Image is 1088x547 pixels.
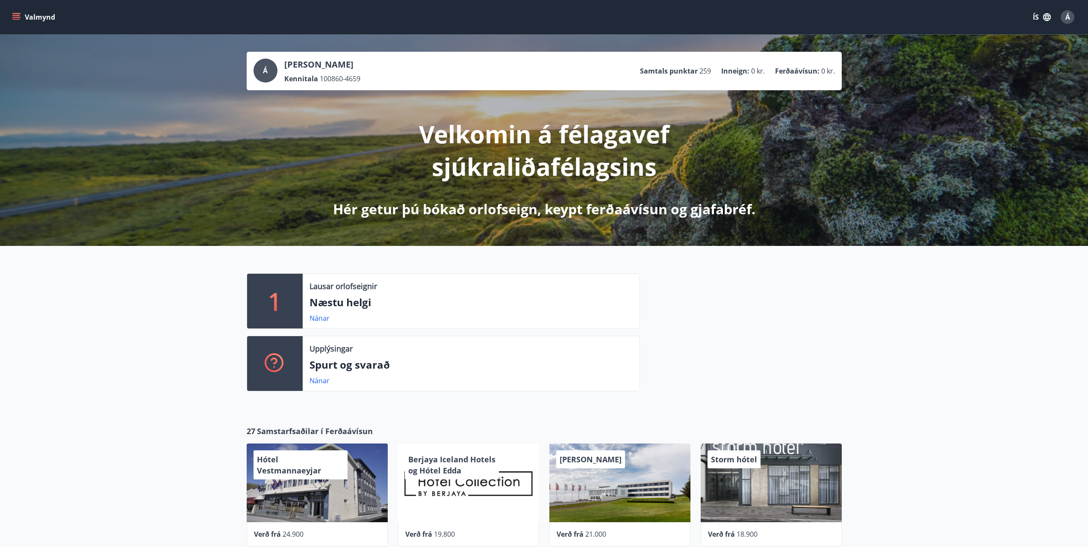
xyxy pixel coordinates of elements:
[711,454,757,464] span: Storm hótel
[257,426,373,437] span: Samstarfsaðilar í Ferðaávísun
[310,281,377,292] p: Lausar orlofseignir
[310,358,633,372] p: Spurt og svarað
[310,376,330,385] a: Nánar
[310,313,330,323] a: Nánar
[708,529,735,539] span: Verð frá
[585,529,606,539] span: 21.000
[775,66,820,76] p: Ferðaávísun :
[257,454,321,476] span: Hótel Vestmannaeyjar
[737,529,758,539] span: 18.900
[434,529,455,539] span: 19.800
[247,426,255,437] span: 27
[408,454,495,476] span: Berjaya Iceland Hotels og Hótel Edda
[320,74,360,83] span: 100860-4659
[283,529,304,539] span: 24.900
[263,66,268,75] span: Á
[310,343,353,354] p: Upplýsingar
[1065,12,1070,22] span: Á
[1028,9,1056,25] button: ÍS
[284,59,360,71] p: [PERSON_NAME]
[751,66,765,76] span: 0 kr.
[721,66,749,76] p: Inneign :
[560,454,622,464] span: [PERSON_NAME]
[699,66,711,76] span: 259
[640,66,698,76] p: Samtals punktar
[284,74,318,83] p: Kennitala
[10,9,59,25] button: menu
[821,66,835,76] span: 0 kr.
[268,285,282,317] p: 1
[254,529,281,539] span: Verð frá
[1057,7,1078,27] button: Á
[310,295,633,310] p: Næstu helgi
[557,529,584,539] span: Verð frá
[318,118,770,183] p: Velkomin á félagavef sjúkraliðafélagsins
[405,529,432,539] span: Verð frá
[333,200,755,219] p: Hér getur þú bókað orlofseign, keypt ferðaávísun og gjafabréf.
